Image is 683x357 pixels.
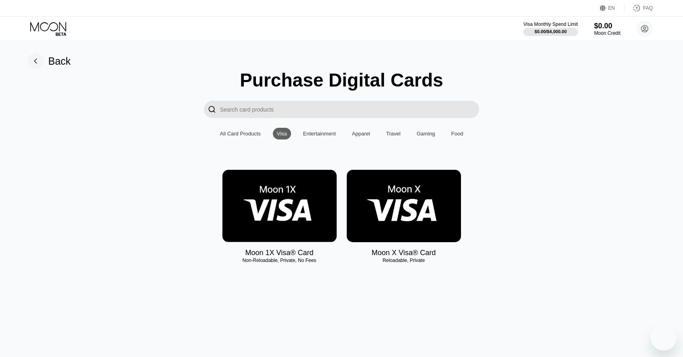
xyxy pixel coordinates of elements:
[523,21,578,36] div: Visa Monthly Spend Limit$0.00/$4,000.00
[273,128,291,139] div: Visa
[208,105,216,114] div: 
[222,258,337,263] div: Non-Reloadable, Private, No Fees
[447,128,467,139] div: Food
[352,131,370,137] div: Apparel
[386,131,401,137] div: Travel
[594,22,620,36] div: $0.00Moon Credit
[348,128,374,139] div: Apparel
[371,249,436,257] div: Moon X Visa® Card
[220,131,261,137] div: All Card Products
[608,5,615,11] div: EN
[594,22,620,30] div: $0.00
[417,131,435,137] div: Gaming
[451,131,463,137] div: Food
[413,128,439,139] div: Gaming
[240,69,443,91] div: Purchase Digital Cards
[594,30,620,36] div: Moon Credit
[651,325,677,351] iframe: Button to launch messaging window
[624,4,653,12] div: FAQ
[27,53,71,69] div: Back
[303,131,336,137] div: Entertainment
[216,128,265,139] div: All Card Products
[600,4,624,12] div: EN
[277,131,287,137] div: Visa
[245,249,313,257] div: Moon 1X Visa® Card
[204,101,220,118] div: 
[643,5,653,11] div: FAQ
[220,101,479,118] input: Search card products
[299,128,340,139] div: Entertainment
[347,258,461,263] div: Reloadable, Private
[523,21,578,27] div: Visa Monthly Spend Limit
[534,29,567,34] div: $0.00 / $4,000.00
[382,128,405,139] div: Travel
[48,55,71,67] div: Back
